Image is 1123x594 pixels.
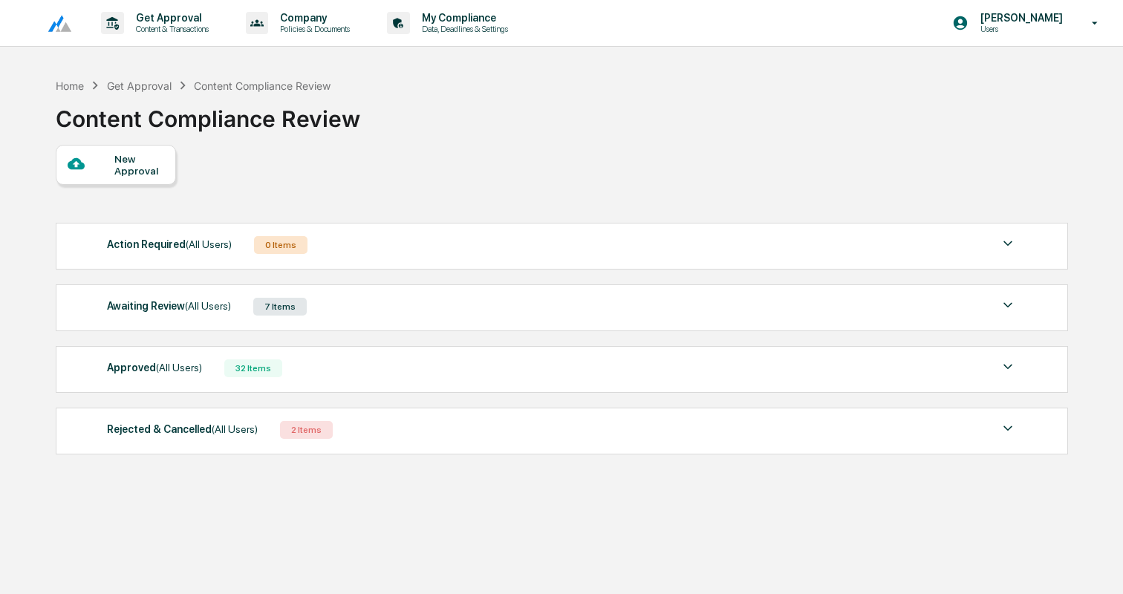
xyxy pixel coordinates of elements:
[969,24,1070,34] p: Users
[124,24,216,34] p: Content & Transactions
[268,12,357,24] p: Company
[186,238,232,250] span: (All Users)
[410,12,515,24] p: My Compliance
[254,236,307,254] div: 0 Items
[107,358,202,377] div: Approved
[999,235,1017,252] img: caret
[107,235,232,254] div: Action Required
[114,153,164,177] div: New Approval
[56,94,360,132] div: Content Compliance Review
[410,24,515,34] p: Data, Deadlines & Settings
[224,359,282,377] div: 32 Items
[280,421,333,439] div: 2 Items
[969,12,1070,24] p: [PERSON_NAME]
[999,296,1017,314] img: caret
[107,79,172,92] div: Get Approval
[1075,545,1116,585] iframe: Open customer support
[56,79,84,92] div: Home
[185,300,231,312] span: (All Users)
[107,420,258,439] div: Rejected & Cancelled
[156,362,202,373] span: (All Users)
[999,420,1017,437] img: caret
[124,12,216,24] p: Get Approval
[999,358,1017,376] img: caret
[212,423,258,435] span: (All Users)
[253,298,307,316] div: 7 Items
[36,14,71,33] img: logo
[194,79,331,92] div: Content Compliance Review
[268,24,357,34] p: Policies & Documents
[107,296,231,316] div: Awaiting Review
